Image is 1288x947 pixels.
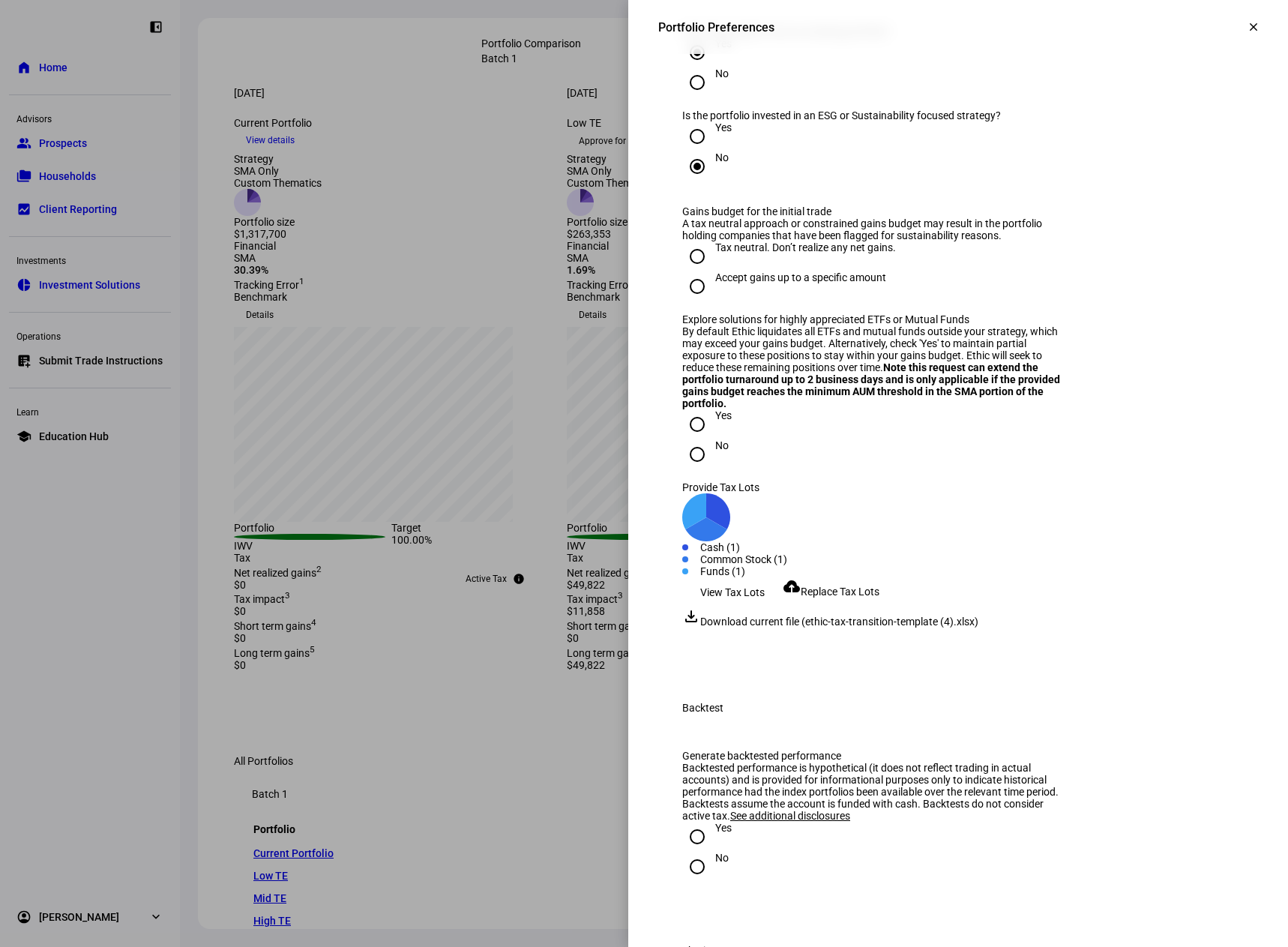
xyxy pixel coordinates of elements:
div: Gains budget for the initial trade [682,205,1068,217]
div: Portfolio Preferences [658,20,774,34]
mat-icon: clear [1247,20,1260,34]
span: See additional disclosures [730,810,850,822]
div: No [715,67,729,79]
mat-icon: cloud_upload [783,577,801,595]
div: Generate backtested performance [682,750,1068,762]
span: Download current file (ethic-tax-transition-template (4).xlsx) [700,616,978,628]
div: Yes [715,822,732,834]
div: Yes [715,409,732,421]
div: No [715,439,729,451]
span: Replace Tax Lots [801,586,879,598]
div: Tax neutral. Don’t realize any net gains. [715,241,896,253]
div: No [715,151,729,163]
div: By default Ethic liquidates all ETFs and mutual funds outside your strategy, which may exceed you... [682,325,1068,409]
b: Note this request can extend the portfolio turnaround up to 2 business days and is only applicabl... [682,361,1060,409]
div: Provide Tax Lots [682,481,1068,493]
div: Is the portfolio invested in an ESG or Sustainability focused strategy? [682,109,1068,121]
div: Accept gains up to a specific amount [715,271,886,283]
div: Funds (1) [700,565,1234,577]
div: A tax neutral approach or constrained gains budget may result in the portfolio holding companies ... [682,217,1068,241]
div: Explore solutions for highly appreciated ETFs or Mutual Funds [682,313,1068,325]
button: View Tax Lots [682,577,783,607]
div: Cash (1) [700,541,1234,553]
div: Backtested performance is hypothetical (it does not reflect trading in actual accounts) and is pr... [682,762,1068,822]
div: Common Stock (1) [700,553,1234,565]
div: Yes [715,121,732,133]
div: Backtest [682,702,723,714]
span: View Tax Lots [700,577,765,607]
div: No [715,852,729,864]
mat-icon: file_download [682,607,700,625]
